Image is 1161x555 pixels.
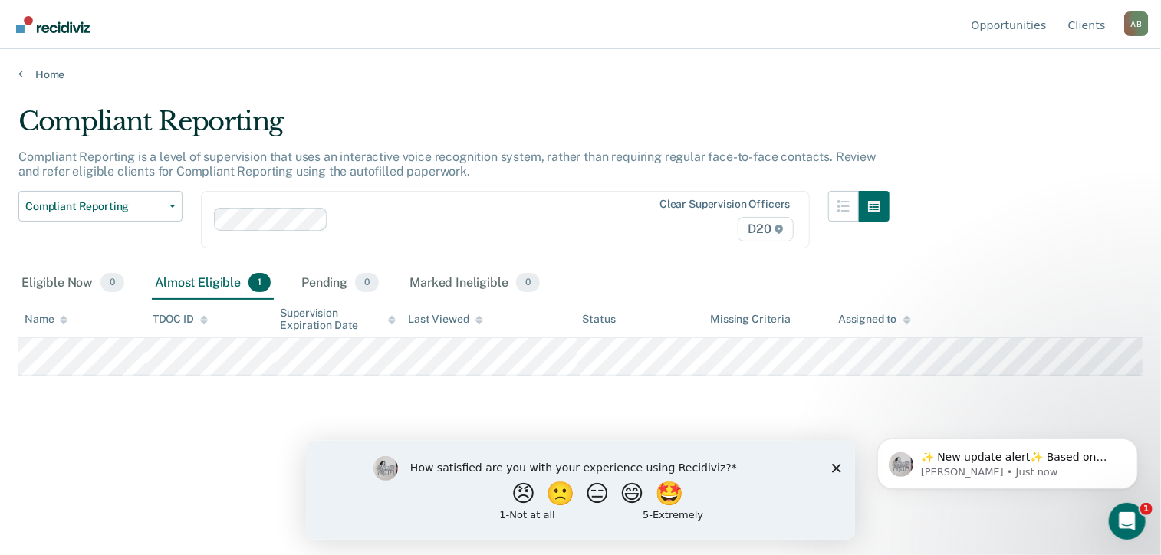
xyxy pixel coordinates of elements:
div: Compliant Reporting [18,106,890,149]
div: Pending0 [298,267,382,300]
button: Profile dropdown button [1124,11,1149,36]
p: Compliant Reporting is a level of supervision that uses an interactive voice recognition system, ... [18,149,876,179]
span: Compliant Reporting [25,200,163,213]
div: Marked Ineligible0 [406,267,543,300]
div: TDOC ID [153,313,208,326]
p: Message from Kim, sent Just now [67,59,265,73]
div: Supervision Expiration Date [281,307,396,333]
div: Last Viewed [408,313,482,326]
div: Name [25,313,67,326]
iframe: Intercom notifications message [854,406,1161,514]
div: Status [583,313,616,326]
span: 0 [355,273,379,293]
a: Home [18,67,1143,81]
iframe: Intercom live chat [1109,503,1146,540]
button: Compliant Reporting [18,191,183,222]
iframe: Survey by Kim from Recidiviz [306,441,855,540]
span: 0 [100,273,124,293]
div: Missing Criteria [710,313,791,326]
div: Eligible Now0 [18,267,127,300]
div: Assigned to [838,313,910,326]
div: Almost Eligible1 [152,267,274,300]
span: 1 [248,273,271,293]
img: Recidiviz [16,16,90,33]
span: 0 [516,273,540,293]
div: Clear supervision officers [659,198,790,211]
span: 1 [1140,503,1153,515]
div: A B [1124,11,1149,36]
span: D20 [738,217,793,241]
span: ✨ New update alert✨ Based on your feedback, we've made a few updates we wanted to share. 1. We ha... [67,44,264,346]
